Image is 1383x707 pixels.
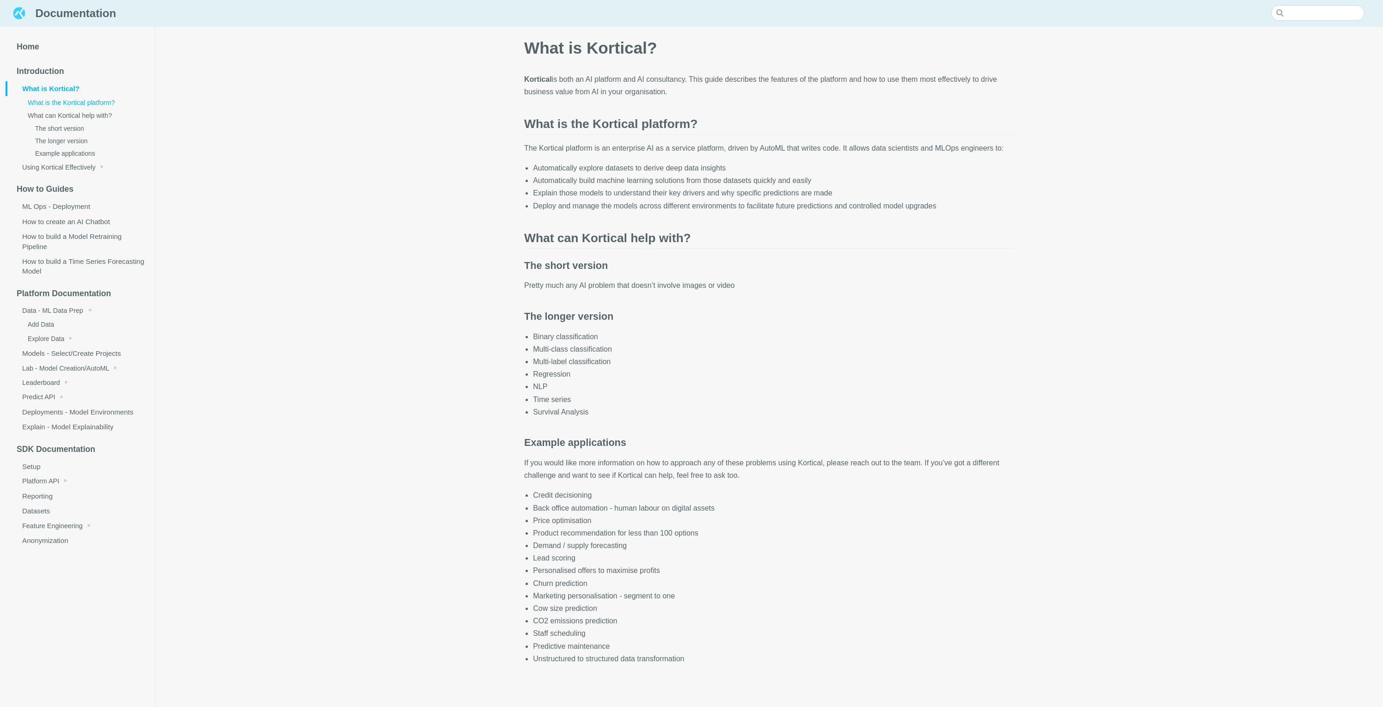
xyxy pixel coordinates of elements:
[6,420,155,434] a: Explain - Model Explainability
[533,406,1014,418] li: Survival Analysis
[6,254,155,279] a: How to build a Time Series Forecasting Model
[35,5,116,21] span: Documentation
[533,393,1014,406] li: Time series
[533,380,1014,393] li: NLP
[524,457,1014,481] p: If you would like more information on how to approach any of these problems using Kortical, pleas...
[533,187,1014,199] li: Explain those models to understand their key drivers and why specific predictions are made
[6,440,155,459] a: SDK Documentation
[533,502,1014,514] li: Back office automation - human labour on digital assets
[533,343,1014,355] li: Multi-class classification
[524,196,1014,248] h2: What can Kortical help with?
[22,365,109,372] span: Lab - Model Creation/AutoML
[6,180,155,199] a: How to Guides
[524,279,1014,292] p: Pretty much any AI problem that doesn’t involve images or video
[20,147,155,160] a: Example applications
[533,652,1014,665] li: Unstructured to structured data transformation
[17,289,111,298] span: Platform Documentation
[6,346,155,360] a: Models - Select/Create Projects
[6,533,155,548] a: Anonymization
[22,307,83,314] span: Data - ML Data Prep
[6,229,155,254] a: How to build a Model Retraining Pipeline
[22,164,96,171] span: Using Kortical Effectively
[22,522,83,530] span: Feature Engineering
[6,214,155,229] a: How to create an AI Chatbot
[28,335,64,342] span: Explore Data
[533,552,1014,564] li: Lead scoring
[6,488,155,503] a: Reporting
[17,67,64,76] span: Introduction
[524,226,1014,272] h3: The short version
[6,390,155,404] a: Predict API
[533,368,1014,380] li: Regression
[13,109,155,122] a: What can Kortical help with?
[11,5,27,21] img: Documentation
[533,627,1014,640] li: Staff scheduling
[6,474,155,488] a: Platform API
[533,330,1014,343] li: Binary classification
[524,402,1014,449] h3: Example applications
[524,82,1014,134] h2: What is the Kortical platform?
[533,564,1014,577] li: Personalised offers to maximise profits
[6,503,155,518] a: Datasets
[20,122,155,135] a: The short version
[6,160,155,174] a: Using Kortical Effectively
[13,318,155,332] a: Add Data
[533,602,1014,615] li: Cow size prediction
[6,303,155,317] a: Data - ML Data Prep
[17,445,95,454] span: SDK Documentation
[6,81,155,96] a: What is Kortical?
[6,459,155,474] a: Setup
[533,514,1014,527] li: Price optimisation
[524,75,552,83] strong: Kortical
[6,375,155,390] a: Leaderboard
[533,489,1014,501] li: Credit decisioning
[524,276,1014,323] h3: The longer version
[533,162,1014,174] li: Automatically explore datasets to derive deep data insights
[1271,5,1365,21] input: Search
[533,527,1014,539] li: Product recommendation for less than 100 options
[6,38,155,57] a: Home
[6,361,155,375] a: Lab - Model Creation/AutoML
[533,355,1014,368] li: Multi-label classification
[22,393,55,401] span: Predict API
[11,5,116,23] a: Documentation
[533,590,1014,602] li: Marketing personalisation - segment to one
[22,379,60,386] span: Leaderboard
[22,477,59,485] span: Platform API
[20,135,155,147] a: The longer version
[533,539,1014,552] li: Demand / supply forecasting
[13,96,155,109] a: What is the Kortical platform?
[533,174,1014,187] li: Automatically build machine learning solutions from those datasets quickly and easily
[533,640,1014,652] li: Predictive maintenance
[533,577,1014,590] li: Churn prediction
[13,332,155,346] a: Explore Data
[524,4,1014,58] h1: What is Kortical?
[533,200,1014,212] li: Deploy and manage the models across different environments to facilitate future predictions and c...
[6,284,155,303] a: Platform Documentation
[533,615,1014,627] li: CO2 emissions prediction
[6,199,155,214] a: ML Ops - Deployment
[6,518,155,533] a: Feature Engineering
[17,184,73,194] span: How to Guides
[524,73,1014,98] p: is both an AI platform and AI consultancy. This guide describes the features of the platform and ...
[6,404,155,419] a: Deployments - Model Environments
[524,142,1014,154] p: The Kortical platform is an enterprise AI as a service platform, driven by AutoML that writes cod...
